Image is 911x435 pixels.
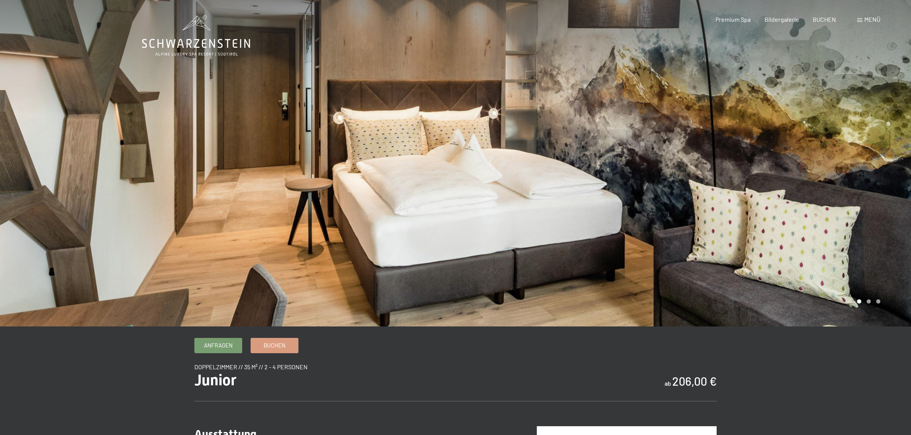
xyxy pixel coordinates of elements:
[764,16,799,23] a: Bildergalerie
[195,338,242,353] a: Anfragen
[864,16,880,23] span: Menü
[204,341,233,349] span: Anfragen
[194,371,236,389] span: Junior
[672,374,717,388] b: 206,00 €
[264,341,285,349] span: Buchen
[715,16,751,23] a: Premium Spa
[194,363,308,370] span: Doppelzimmer // 35 m² // 2 - 4 Personen
[813,16,836,23] a: BUCHEN
[251,338,298,353] a: Buchen
[665,380,671,387] span: ab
